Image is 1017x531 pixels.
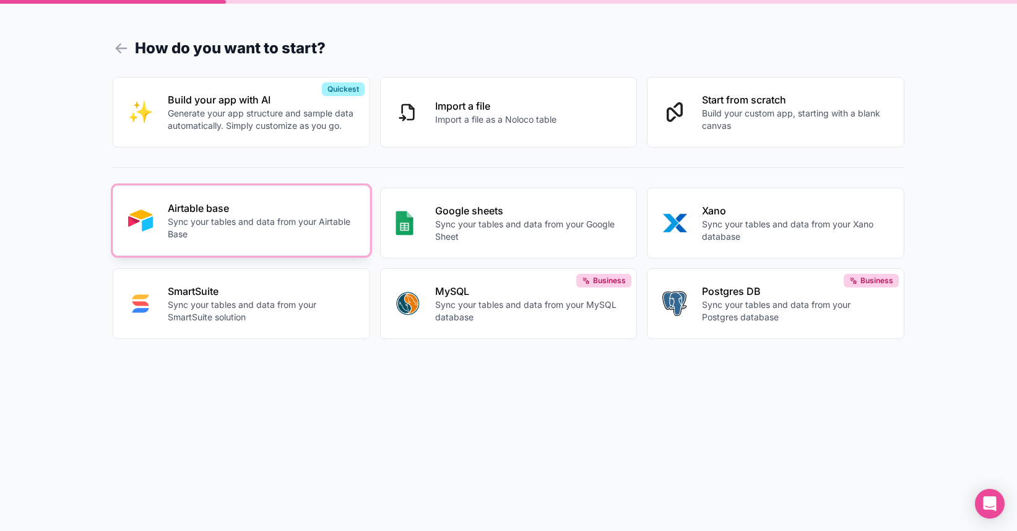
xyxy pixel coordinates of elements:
button: POSTGRESPostgres DBSync your tables and data from your Postgres databaseBusiness [647,268,904,339]
p: MySQL [435,284,622,299]
img: XANO [662,211,687,235]
p: Sync your tables and data from your MySQL database [435,299,622,323]
p: Build your app with AI [168,92,355,107]
img: GOOGLE_SHEETS [396,211,413,235]
p: Xano [702,203,889,218]
div: Quickest [322,82,365,96]
p: Airtable base [168,201,355,216]
p: Sync your tables and data from your Google Sheet [435,218,622,243]
span: Business [593,276,626,286]
button: MYSQLMySQLSync your tables and data from your MySQL databaseBusiness [380,268,638,339]
p: Generate your app structure and sample data automatically. Simply customize as you go. [168,107,355,132]
button: GOOGLE_SHEETSGoogle sheetsSync your tables and data from your Google Sheet [380,188,638,258]
button: Import a fileImport a file as a Noloco table [380,77,638,147]
p: SmartSuite [168,284,355,299]
p: Start from scratch [702,92,889,107]
p: Sync your tables and data from your Postgres database [702,299,889,323]
img: INTERNAL_WITH_AI [128,100,153,125]
h1: How do you want to start? [113,37,904,59]
div: Open Intercom Messenger [975,489,1005,519]
img: SMART_SUITE [128,291,153,316]
p: Google sheets [435,203,622,218]
p: Postgres DB [702,284,889,299]
button: Start from scratchBuild your custom app, starting with a blank canvas [647,77,904,147]
img: AIRTABLE [128,208,153,233]
p: Sync your tables and data from your Airtable Base [168,216,355,240]
span: Business [860,276,893,286]
img: POSTGRES [662,291,686,316]
button: SMART_SUITESmartSuiteSync your tables and data from your SmartSuite solution [113,268,370,339]
p: Import a file [435,99,556,113]
button: XANOXanoSync your tables and data from your Xano database [647,188,904,258]
p: Sync your tables and data from your SmartSuite solution [168,299,355,323]
p: Sync your tables and data from your Xano database [702,218,889,243]
img: MYSQL [396,291,420,316]
p: Import a file as a Noloco table [435,113,556,126]
p: Build your custom app, starting with a blank canvas [702,107,889,132]
button: AIRTABLEAirtable baseSync your tables and data from your Airtable Base [113,185,370,256]
button: INTERNAL_WITH_AIBuild your app with AIGenerate your app structure and sample data automatically. ... [113,77,370,147]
